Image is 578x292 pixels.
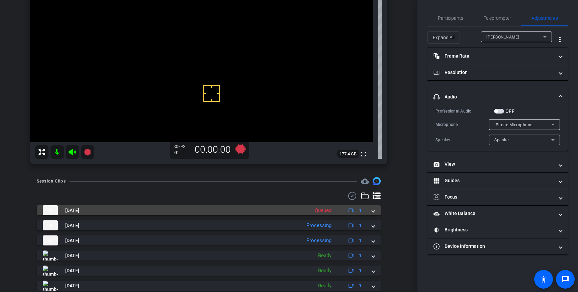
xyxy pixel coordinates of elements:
[178,144,185,149] span: FPS
[315,252,335,260] div: Ready
[427,238,568,254] mat-expansion-panel-header: Device Information
[190,144,235,155] div: 00:00:00
[433,226,554,233] mat-panel-title: Brightness
[360,150,368,158] mat-icon: fullscreen
[359,267,362,274] span: 1
[311,207,335,214] div: Queued
[494,123,533,127] span: iPhone Microphone
[433,161,554,168] mat-panel-title: View
[427,31,460,44] button: Expand All
[43,220,58,230] img: thumb-nail
[552,31,568,48] button: More Options for Adjustments Panel
[359,252,362,259] span: 1
[43,250,58,261] img: thumb-nail
[427,107,568,151] div: Audio
[43,266,58,276] img: thumb-nail
[37,266,381,276] mat-expansion-panel-header: thumb-nail[DATE]Ready1
[359,207,362,214] span: 1
[43,235,58,245] img: thumb-nail
[303,222,335,229] div: Processing
[433,53,554,60] mat-panel-title: Frame Rate
[433,194,554,201] mat-panel-title: Focus
[337,150,359,158] span: 177.4 GB
[65,222,79,229] span: [DATE]
[37,281,381,291] mat-expansion-panel-header: thumb-nail[DATE]Ready1
[561,275,569,283] mat-icon: message
[43,205,58,215] img: thumb-nail
[65,252,79,259] span: [DATE]
[65,282,79,289] span: [DATE]
[65,267,79,274] span: [DATE]
[433,210,554,217] mat-panel-title: White Balance
[43,281,58,291] img: thumb-nail
[436,121,489,128] div: Microphone
[427,64,568,80] mat-expansion-panel-header: Resolution
[65,237,79,244] span: [DATE]
[433,31,455,44] span: Expand All
[540,275,548,283] mat-icon: accessibility
[484,16,511,20] span: Teleprompter
[427,206,568,222] mat-expansion-panel-header: White Balance
[436,108,494,115] div: Professional Audio
[361,177,369,185] mat-icon: cloud_upload
[315,267,335,275] div: Ready
[433,177,554,184] mat-panel-title: Guides
[436,137,489,143] div: Speaker
[556,35,564,44] mat-icon: more_vert
[37,250,381,261] mat-expansion-panel-header: thumb-nail[DATE]Ready1
[427,86,568,107] mat-expansion-panel-header: Audio
[486,35,519,40] span: [PERSON_NAME]
[174,150,190,155] div: 4K
[303,237,335,244] div: Processing
[315,282,335,290] div: Ready
[438,16,463,20] span: Participants
[359,237,362,244] span: 1
[361,177,369,185] span: Destinations for your clips
[174,144,190,149] div: 30
[427,222,568,238] mat-expansion-panel-header: Brightness
[65,207,79,214] span: [DATE]
[373,177,381,185] img: Session clips
[37,205,381,215] mat-expansion-panel-header: thumb-nail[DATE]Queued1
[359,222,362,229] span: 1
[37,178,66,185] div: Session Clips
[494,138,510,142] span: Speaker
[532,16,558,20] span: Adjustments
[37,235,381,245] mat-expansion-panel-header: thumb-nail[DATE]Processing1
[427,189,568,205] mat-expansion-panel-header: Focus
[433,243,554,250] mat-panel-title: Device Information
[427,173,568,189] mat-expansion-panel-header: Guides
[37,220,381,230] mat-expansion-panel-header: thumb-nail[DATE]Processing1
[427,156,568,172] mat-expansion-panel-header: View
[427,48,568,64] mat-expansion-panel-header: Frame Rate
[433,69,554,76] mat-panel-title: Resolution
[504,108,514,115] label: OFF
[359,282,362,289] span: 1
[433,93,554,100] mat-panel-title: Audio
